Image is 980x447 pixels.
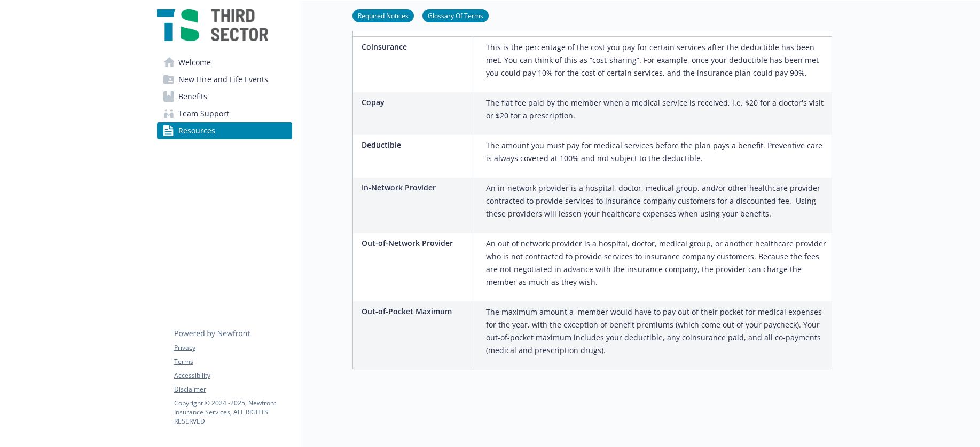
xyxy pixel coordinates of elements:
[157,54,292,71] a: Welcome
[174,385,292,394] a: Disclaimer
[157,122,292,139] a: Resources
[157,71,292,88] a: New Hire and Life Events
[174,371,292,380] a: Accessibility
[486,306,827,357] p: The maximum amount a member would have to pay out of their pocket for medical expenses for the ye...
[178,105,229,122] span: Team Support
[422,10,489,20] a: Glossary Of Terms
[178,122,215,139] span: Resources
[486,41,827,79] p: This is the percentage of the cost you pay for certain services after the deductible has been met...
[174,343,292,353] a: Privacy
[486,182,827,220] p: An in-network provider is a hospital, doctor, medical group, and/or other healthcare provider con...
[157,88,292,105] a: Benefits
[174,398,292,426] p: Copyright © 2024 - 2025 , Newfront Insurance Services, ALL RIGHTS RESERVED
[157,105,292,122] a: Team Support
[362,182,468,193] p: In-Network Provider
[486,237,827,289] p: An out of network provider is a hospital, doctor, medical group, or another healthcare provider w...
[362,97,468,108] p: Copay
[178,88,207,105] span: Benefits
[362,306,468,317] p: Out-of-Pocket Maximum
[362,139,468,150] p: Deductible
[174,357,292,366] a: Terms
[362,41,468,52] p: Coinsurance
[178,71,268,88] span: New Hire and Life Events
[486,139,827,165] p: The amount you must pay for medical services before the plan pays a benefit. Preventive care is a...
[352,10,414,20] a: Required Notices
[362,237,468,249] p: Out-of-Network Provider
[486,97,827,122] p: The flat fee paid by the member when a medical service is received, i.e. $20 for a doctor's visit...
[178,54,211,71] span: Welcome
